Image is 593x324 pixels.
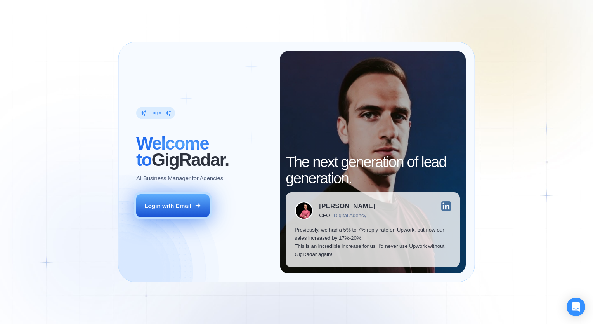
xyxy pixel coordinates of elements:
[567,298,585,316] div: Open Intercom Messenger
[319,213,330,218] div: CEO
[319,203,375,209] div: [PERSON_NAME]
[286,154,459,186] h2: The next generation of lead generation.
[136,134,209,170] span: Welcome to
[136,174,223,182] p: AI Business Manager for Agencies
[295,226,451,258] p: Previously, we had a 5% to 7% reply rate on Upwork, but now our sales increased by 17%-20%. This ...
[334,213,366,218] div: Digital Agency
[144,202,191,210] div: Login with Email
[136,136,271,168] h2: ‍ GigRadar.
[136,194,210,217] button: Login with Email
[150,110,161,116] div: Login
